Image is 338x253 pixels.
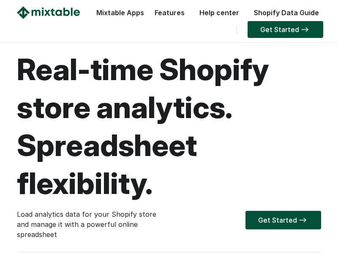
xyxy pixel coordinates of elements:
a: Get Started [248,21,323,38]
img: arrow-right.svg [299,27,311,32]
div: Mixtable Apps [92,6,144,23]
p: Load analytics data for your Shopify store and manage it with a powerful online spreadsheet [17,209,169,240]
a: Shopify Data Guide [250,8,323,17]
h1: Real-time Shopify store analytics. Spreadsheet flexibility. [17,51,321,202]
a: Help center [195,8,243,17]
a: Features [150,8,189,17]
img: arrow-right.svg [297,218,308,223]
img: Mixtable logo [17,6,80,19]
a: Get Started [245,211,321,229]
